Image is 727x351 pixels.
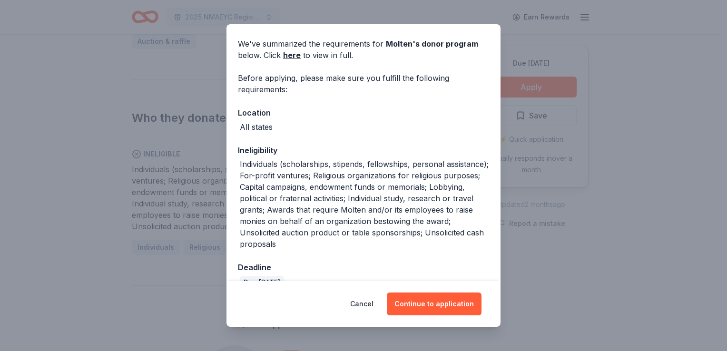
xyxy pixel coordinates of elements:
div: Due [DATE] [240,276,284,289]
div: All states [240,121,273,133]
div: Location [238,107,489,119]
div: Deadline [238,261,489,273]
button: Cancel [350,292,373,315]
div: Individuals (scholarships, stipends, fellowships, personal assistance); For-profit ventures; Reli... [240,158,489,250]
div: Ineligibility [238,144,489,156]
a: here [283,49,301,61]
div: Before applying, please make sure you fulfill the following requirements: [238,72,489,95]
div: We've summarized the requirements for below. Click to view in full. [238,38,489,61]
button: Continue to application [387,292,481,315]
span: Molten 's donor program [386,39,478,49]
